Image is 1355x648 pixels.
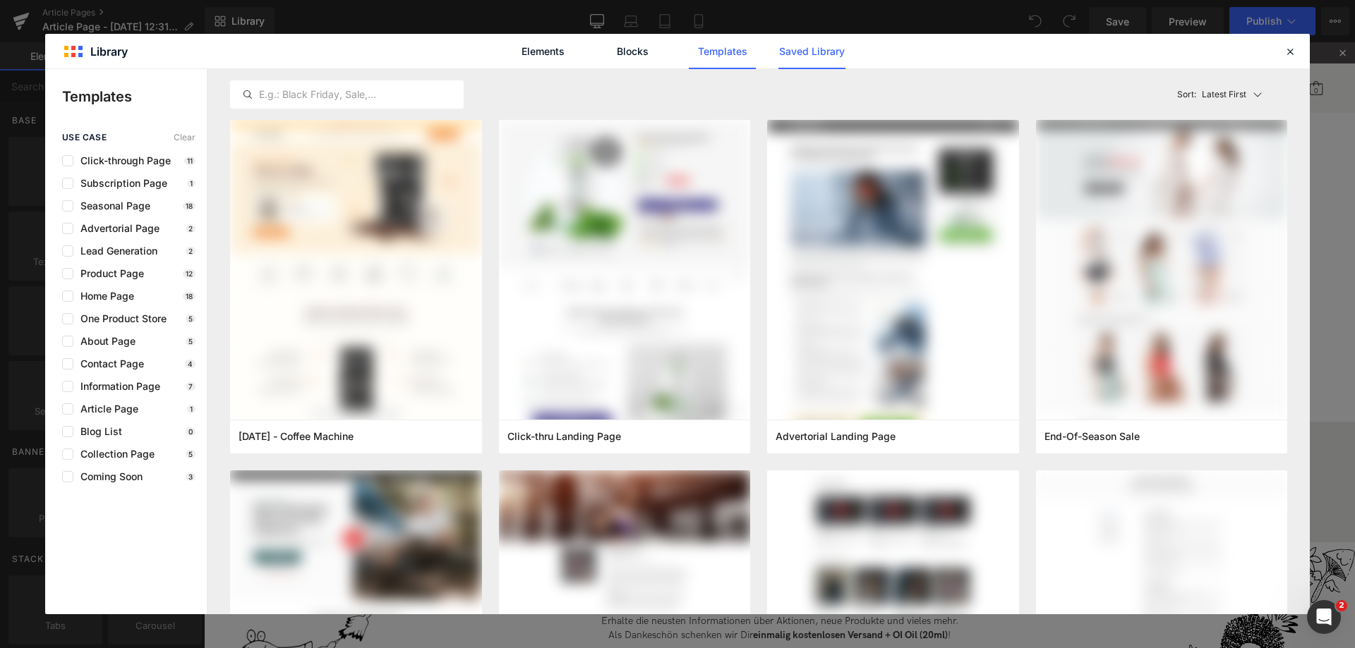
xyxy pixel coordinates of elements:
[186,247,195,255] p: 2
[73,245,157,257] span: Lead Generation
[184,157,195,165] p: 11
[426,5,726,16] p: 🎁 SU AFTERSUN ZU DEINEM EINKAUF AB 95€ ERHALTEN
[187,179,195,188] p: 1
[378,572,774,586] p: Erhalte die neusten Informationen über Aktionen, neue Produkte und vieles mehr.
[339,32,477,63] a: [PERSON_NAME]-Essentials
[512,276,639,304] a: Explore Template
[426,6,726,16] a: 🎁 SU AFTERSUN ZU DEINEM EINKAUF AB 95€ ERHALTENJetzt shoppen
[549,587,744,599] strong: einmalig kostenlosen Versand + OI Oil (20ml)
[510,34,577,69] a: Elements
[1172,80,1288,109] button: Latest FirstSort:Latest First
[73,403,138,415] span: Article Page
[62,86,207,107] p: Templates
[1020,28,1077,63] span: Salon Finder
[186,314,195,323] p: 5
[1177,90,1196,99] span: Sort:
[73,155,171,166] span: Click-through Page
[812,443,915,465] p: Kostenlose Proben zu jeder Bestellung wählen
[183,202,195,210] p: 18
[186,382,195,391] p: 7
[669,5,726,16] strong: Jetzt shoppen
[62,133,107,142] span: use case
[185,360,195,368] p: 4
[73,268,144,279] span: Product Page
[73,313,167,324] span: One Product Store
[491,32,533,63] button: Produkte
[378,521,774,559] h4: Registriere Dich für unseren Newsletter
[358,2,793,20] div: 2 / 5
[1307,600,1341,634] iframe: Intercom live chat
[778,34,845,69] a: Saved Library
[186,450,195,458] p: 5
[175,104,977,121] p: Start building your page
[516,443,636,465] p: Versandkostenfrei ab einem Bestellwert von 59€
[73,200,150,212] span: Seasonal Page
[73,223,159,234] span: Advertorial Page
[73,448,155,460] span: Collection Page
[106,21,1151,71] nav: Main
[73,291,134,302] span: Home Page
[174,133,195,142] span: Clear
[617,32,699,63] button: Unsere Geschichte
[73,336,135,347] span: About Page
[183,269,195,278] p: 12
[202,442,373,476] a: Verwende unseren Salon Finder,um einen Davines Salon in Deiner Nähezu finden
[913,30,1003,61] button: Search aria label
[1105,30,1119,61] button: Minicart aria label
[599,34,666,69] a: Blocks
[507,430,621,443] span: Click-thru Landing Page
[1336,600,1347,611] span: 2
[1202,88,1246,101] p: Latest First
[187,405,195,413] p: 1
[239,430,354,443] span: Thanksgiving - Coffee Machine
[183,292,195,300] p: 18
[231,86,463,103] input: E.g.: Black Friday, Sale,...
[776,430,896,443] span: Advertorial Landing Page
[73,426,122,437] span: Blog List
[713,32,733,63] a: Blog
[1003,28,1080,63] a: Salon Locator
[175,315,977,325] p: or Drag & Drop elements from left sidebar
[73,381,160,392] span: Information Page
[689,34,756,69] a: Templates
[186,224,195,233] p: 2
[941,39,971,51] span: Suche...
[547,32,603,63] button: Haarzustand
[339,39,477,54] b: [PERSON_NAME]-Essentials
[73,178,167,189] span: Subscription Page
[378,586,774,600] p: Als Dankeschön schenken wir Dir !
[186,472,195,481] p: 3
[186,427,195,436] p: 0
[73,358,144,369] span: Contact Page
[186,337,195,346] p: 5
[28,32,106,55] img: Davines Germany
[1044,430,1140,443] span: End-Of-Season Sale
[73,471,143,482] span: Coming Soon
[1110,45,1115,52] span: View cart, 0 items in cart
[747,32,802,63] button: Professional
